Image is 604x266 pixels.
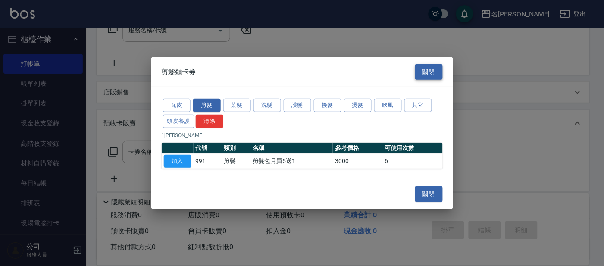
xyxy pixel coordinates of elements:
button: 關閉 [415,186,443,202]
button: 染髮 [223,99,251,112]
button: 洗髮 [253,99,281,112]
button: 瓦皮 [163,99,191,112]
span: 剪髮類卡券 [162,68,196,76]
td: 3000 [333,153,382,169]
button: 其它 [404,99,432,112]
td: 991 [194,153,222,169]
th: 類別 [222,142,250,153]
button: 燙髮 [344,99,372,112]
button: 加入 [164,154,191,168]
button: 吹風 [374,99,402,112]
td: 剪髮包月買5送1 [250,153,333,169]
th: 代號 [194,142,222,153]
td: 剪髮 [222,153,250,169]
td: 6 [382,153,442,169]
button: 關閉 [415,64,443,80]
th: 可使用次數 [382,142,442,153]
button: 頭皮養護 [163,115,195,128]
button: 清除 [196,115,223,128]
button: 剪髮 [193,99,221,112]
th: 參考價格 [333,142,382,153]
p: 1 [PERSON_NAME] [162,131,443,139]
button: 接髮 [314,99,341,112]
th: 名稱 [250,142,333,153]
button: 護髮 [284,99,311,112]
